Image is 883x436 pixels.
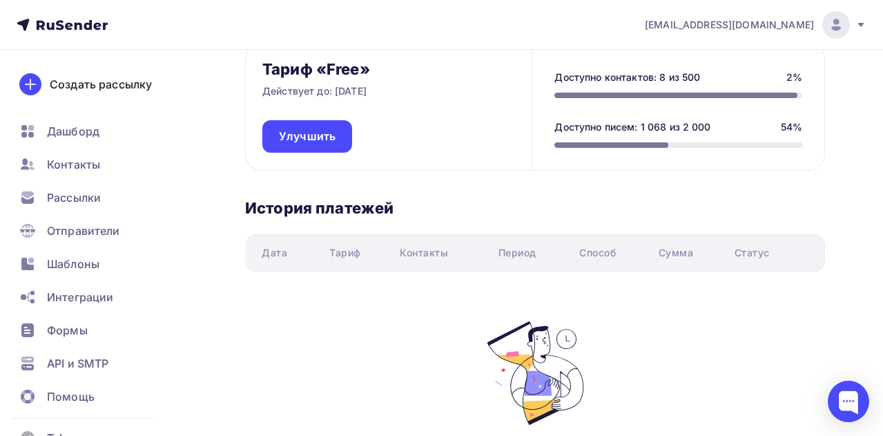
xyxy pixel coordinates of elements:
[554,70,700,84] div: Доступно контактов: 8 из 500
[11,217,175,245] a: Отправители
[11,316,175,344] a: Формы
[262,84,367,98] p: Действует до: [DATE]
[47,256,99,272] span: Шаблоны
[262,120,352,153] a: Улучшить
[645,11,866,39] a: [EMAIL_ADDRESS][DOMAIN_NAME]
[498,246,536,260] div: Период
[279,129,336,144] span: Улучшить
[645,18,814,32] span: [EMAIL_ADDRESS][DOMAIN_NAME]
[11,250,175,278] a: Шаблоны
[47,289,113,305] span: Интеграции
[579,246,616,260] div: Способ
[11,184,175,211] a: Рассылки
[47,355,108,372] span: API и SMTP
[11,151,175,178] a: Контакты
[781,120,802,134] div: 54%
[47,388,95,405] span: Помощь
[262,59,370,79] h3: Тариф «Free»
[47,123,99,140] span: Дашборд
[400,246,448,260] div: Контакты
[735,246,770,260] div: Статус
[659,246,694,260] div: Сумма
[786,70,802,84] div: 2%
[262,246,287,260] div: Дата
[245,198,825,218] h3: История платежей
[50,76,152,93] div: Создать рассылку
[11,117,175,145] a: Дашборд
[329,246,361,260] div: Тариф
[47,322,88,339] span: Формы
[554,120,710,134] div: Доступно писем: 1 068 из 2 000
[47,156,100,173] span: Контакты
[47,189,101,206] span: Рассылки
[47,222,120,239] span: Отправители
